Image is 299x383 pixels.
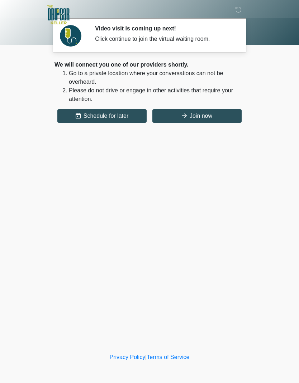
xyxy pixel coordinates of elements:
[95,35,234,43] div: Click continue to join the virtual waiting room.
[147,354,189,360] a: Terms of Service
[47,5,70,24] img: The DRIPBaR - Keller Logo
[69,86,245,103] li: Please do not drive or engage in other activities that require your attention.
[57,109,147,123] button: Schedule for later
[110,354,146,360] a: Privacy Policy
[145,354,147,360] a: |
[69,69,245,86] li: Go to a private location where your conversations can not be overheard.
[54,60,245,69] div: We will connect you one of our providers shortly.
[60,25,81,47] img: Agent Avatar
[152,109,242,123] button: Join now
